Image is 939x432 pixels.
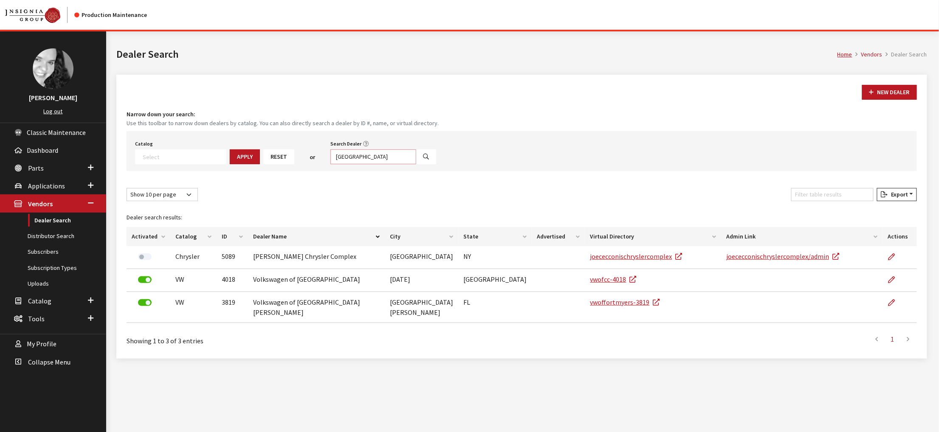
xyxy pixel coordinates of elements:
[28,358,70,366] span: Collapse Menu
[217,269,248,292] td: 4018
[27,146,58,154] span: Dashboard
[330,149,416,164] input: Search
[885,331,900,348] a: 1
[217,227,248,246] th: ID: activate to sort column ascending
[44,107,63,115] a: Log out
[8,93,98,103] h3: [PERSON_NAME]
[230,149,260,164] button: Apply
[330,140,361,148] label: Search Dealer
[385,227,459,246] th: City: activate to sort column ascending
[127,208,917,227] caption: Dealer search results:
[143,153,226,160] textarea: Search
[135,140,153,148] label: Catalog
[170,246,217,269] td: Chrysler
[248,292,385,323] td: Volkswagen of [GEOGRAPHIC_DATA][PERSON_NAME]
[883,227,917,246] th: Actions
[385,292,459,323] td: [GEOGRAPHIC_DATA][PERSON_NAME]
[28,182,65,190] span: Applications
[722,227,883,246] th: Admin Link: activate to sort column ascending
[248,227,385,246] th: Dealer Name: activate to sort column descending
[127,119,917,128] small: Use this toolbar to narrow down dealers by catalog. You can also directly search a dealer by ID #...
[217,246,248,269] td: 5089
[248,269,385,292] td: Volkswagen of [GEOGRAPHIC_DATA]
[590,298,660,306] a: vwoffortmyers-3819
[248,246,385,269] td: [PERSON_NAME] Chrysler Complex
[888,269,902,290] a: Edit Dealer
[310,153,315,162] span: or
[170,227,217,246] th: Catalog: activate to sort column ascending
[385,269,459,292] td: [DATE]
[33,48,73,89] img: Khrystal Dorton
[217,292,248,323] td: 3819
[138,299,152,306] label: Deactivate Dealer
[791,188,874,201] input: Filter table results
[532,227,585,246] th: Advertised: activate to sort column ascending
[416,149,436,164] button: Search
[127,227,170,246] th: Activated: activate to sort column ascending
[459,246,532,269] td: NY
[170,292,217,323] td: VW
[138,276,152,283] label: Deactivate Dealer
[27,128,86,137] span: Classic Maintenance
[590,275,637,283] a: vwofcc-4018
[459,292,532,323] td: FL
[5,7,74,23] a: Insignia Group logo
[27,340,56,348] span: My Profile
[74,11,147,20] div: Production Maintenance
[28,297,51,305] span: Catalog
[385,246,459,269] td: [GEOGRAPHIC_DATA]
[883,50,927,59] li: Dealer Search
[888,292,902,313] a: Edit Dealer
[263,149,294,164] button: Reset
[727,252,840,261] a: joececconischryslercomplex/admin
[28,164,44,172] span: Parts
[459,269,532,292] td: [GEOGRAPHIC_DATA]
[852,50,883,59] li: Vendors
[585,227,722,246] th: Virtual Directory: activate to sort column ascending
[590,252,682,261] a: joececconischryslercomplex
[862,85,917,100] button: New Dealer
[127,110,917,119] h4: Narrow down your search:
[138,253,152,260] label: Activate Dealer
[877,188,917,201] button: Export
[127,330,450,346] div: Showing 1 to 3 of 3 entries
[135,149,226,164] span: Select
[5,8,60,23] img: Catalog Maintenance
[888,191,908,198] span: Export
[170,269,217,292] td: VW
[116,47,837,62] h1: Dealer Search
[28,200,53,208] span: Vendors
[28,314,45,323] span: Tools
[888,246,902,267] a: Edit Dealer
[459,227,532,246] th: State: activate to sort column ascending
[837,50,852,58] a: Home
